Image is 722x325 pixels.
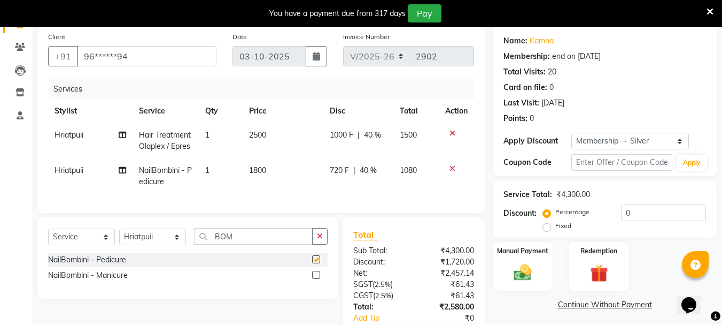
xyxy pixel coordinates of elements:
span: 40 % [360,165,377,176]
span: Hair TreatmentOlaplex / Epres [139,130,191,151]
div: ( ) [345,290,414,301]
div: Sub Total: [345,245,414,256]
span: 1000 F [330,130,353,141]
th: Disc [323,99,393,123]
span: Hriatpuii [55,130,83,140]
th: Action [439,99,474,123]
label: Redemption [580,246,617,256]
div: NailBombini - Pedicure [48,254,126,266]
img: _cash.svg [508,262,537,283]
th: Service [133,99,199,123]
span: 1 [205,130,209,140]
span: 1500 [400,130,417,140]
label: Date [232,32,247,42]
div: Discount: [503,208,537,219]
div: Discount: [345,256,414,268]
div: ₹4,300.00 [414,245,482,256]
span: 40 % [364,130,381,141]
input: Enter Offer / Coupon Code [571,154,672,171]
label: Invoice Number [343,32,390,42]
span: 2.5% [375,291,391,300]
div: ₹61.43 [414,290,482,301]
div: ( ) [345,279,414,290]
div: Last Visit: [503,97,539,109]
label: Fixed [555,221,571,231]
span: 720 F [330,165,349,176]
div: ₹2,457.14 [414,268,482,279]
span: | [353,165,355,176]
div: Points: [503,113,527,124]
div: Apply Discount [503,135,571,147]
button: Pay [408,4,441,22]
div: Coupon Code [503,157,571,168]
div: 20 [548,66,556,78]
div: [DATE] [541,97,564,109]
div: ₹61.43 [414,279,482,290]
span: | [358,130,360,141]
label: Client [48,32,65,42]
input: Search by Name/Mobile/Email/Code [77,46,216,66]
div: Service Total: [503,189,552,200]
div: Total Visits: [503,66,546,78]
a: Add Tip [345,313,425,324]
a: Continue Without Payment [495,299,715,311]
div: 0 [530,113,534,124]
div: Total: [345,301,414,313]
div: Net: [345,268,414,279]
th: Qty [199,99,243,123]
span: 2.5% [375,280,391,289]
th: Stylist [48,99,133,123]
button: +91 [48,46,78,66]
div: ₹4,300.00 [556,189,590,200]
div: Name: [503,35,527,47]
span: SGST [353,279,372,289]
div: end on [DATE] [552,51,601,62]
div: Card on file: [503,82,547,93]
label: Percentage [555,207,589,217]
span: NailBombini - Pedicure [139,165,192,186]
span: CGST [353,291,373,300]
div: 0 [549,82,554,93]
button: Apply [677,155,707,171]
span: 2500 [249,130,266,140]
span: 1 [205,165,209,175]
div: You have a payment due from 317 days [269,8,406,19]
span: Hriatpuii [55,165,83,175]
div: Membership: [503,51,550,62]
div: ₹2,580.00 [414,301,482,313]
label: Manual Payment [497,246,548,256]
span: Total [353,229,378,240]
div: Services [49,79,482,99]
a: Kamna [530,35,554,47]
input: Search or Scan [194,228,313,245]
div: ₹1,720.00 [414,256,482,268]
iframe: chat widget [677,282,711,314]
div: NailBombini - Manicure [48,270,128,281]
img: _gift.svg [585,262,614,284]
th: Total [393,99,439,123]
div: ₹0 [425,313,483,324]
th: Price [243,99,323,123]
span: 1080 [400,165,417,175]
span: 1800 [249,165,266,175]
